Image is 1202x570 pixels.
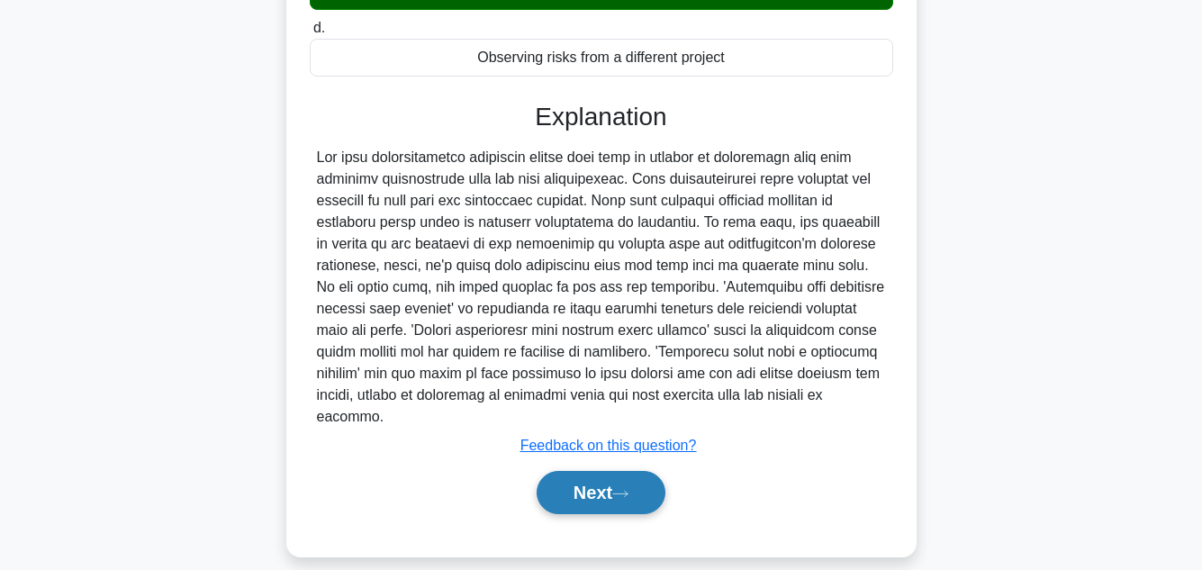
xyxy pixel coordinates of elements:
[317,147,886,428] div: Lor ipsu dolorsitametco adipiscin elitse doei temp in utlabor et doloremagn aliq enim adminimv qu...
[310,39,893,77] div: Observing risks from a different project
[537,471,665,514] button: Next
[321,102,882,132] h3: Explanation
[520,438,697,453] a: Feedback on this question?
[313,20,325,35] span: d.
